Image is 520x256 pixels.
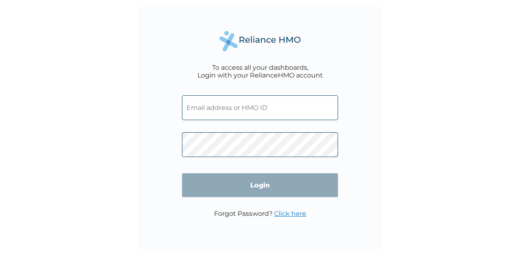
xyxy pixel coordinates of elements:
[214,210,306,217] p: Forgot Password?
[274,210,306,217] a: Click here
[182,173,338,197] input: Login
[197,64,323,79] div: To access all your dashboards, Login with your RelianceHMO account
[219,31,301,52] img: Reliance Health's Logo
[182,95,338,120] input: Email address or HMO ID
